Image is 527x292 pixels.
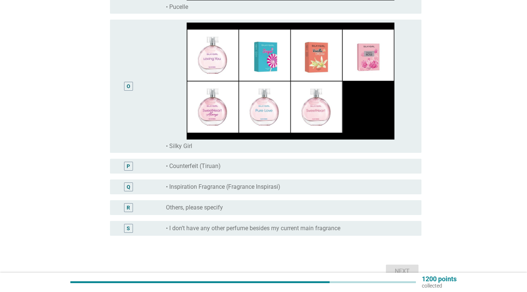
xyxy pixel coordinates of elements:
label: • Silky Girl [166,142,192,150]
div: S [127,224,130,232]
div: O [127,83,130,90]
label: • Inspiration Fragrance (Fragrance Inspirasi) [166,183,280,191]
label: • Counterfeit (Tiruan) [166,162,221,170]
div: P [127,162,130,170]
label: • I don’t have any other perfume besides my current main fragrance [166,225,340,232]
div: Q [127,183,130,191]
label: Others, please specify [166,204,223,211]
div: R [127,204,130,211]
p: collected [422,282,457,289]
img: 26284982-1145-48c7-8ec1-d0f3e5b846b1-----8.JPG [166,23,416,140]
label: • Pucelle [166,3,188,11]
p: 1200 points [422,276,457,282]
